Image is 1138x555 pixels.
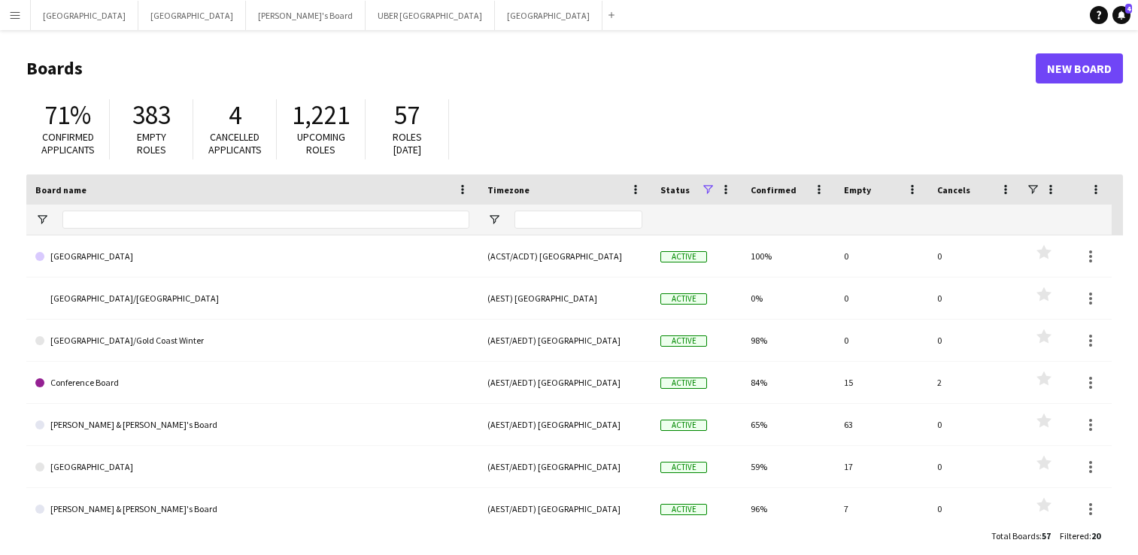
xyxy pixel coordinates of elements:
a: [PERSON_NAME] & [PERSON_NAME]'s Board [35,404,469,446]
button: [PERSON_NAME]'s Board [246,1,366,30]
span: Active [660,420,707,431]
a: [GEOGRAPHIC_DATA]/Gold Coast Winter [35,320,469,362]
div: (ACST/ACDT) [GEOGRAPHIC_DATA] [478,235,651,277]
input: Timezone Filter Input [514,211,642,229]
div: 0 [928,488,1021,529]
button: [GEOGRAPHIC_DATA] [31,1,138,30]
span: Board name [35,184,86,196]
button: Open Filter Menu [487,213,501,226]
span: Status [660,184,690,196]
div: (AEST/AEDT) [GEOGRAPHIC_DATA] [478,488,651,529]
div: : [1060,521,1100,550]
div: 0 [835,320,928,361]
div: 63 [835,404,928,445]
span: Cancels [937,184,970,196]
input: Board name Filter Input [62,211,469,229]
span: 57 [1042,530,1051,541]
a: [GEOGRAPHIC_DATA] [35,235,469,277]
div: 0 [928,404,1021,445]
div: 0 [928,235,1021,277]
button: Open Filter Menu [35,213,49,226]
div: 0 [928,320,1021,361]
span: 57 [394,99,420,132]
a: Conference Board [35,362,469,404]
span: Roles [DATE] [393,130,422,156]
div: (AEST/AEDT) [GEOGRAPHIC_DATA] [478,446,651,487]
div: 96% [742,488,835,529]
div: 98% [742,320,835,361]
a: [PERSON_NAME] & [PERSON_NAME]'s Board [35,488,469,530]
div: 15 [835,362,928,403]
span: Active [660,378,707,389]
div: 17 [835,446,928,487]
span: Total Boards [991,530,1039,541]
div: 7 [835,488,928,529]
span: Filtered [1060,530,1089,541]
span: Active [660,504,707,515]
div: 0% [742,277,835,319]
button: [GEOGRAPHIC_DATA] [495,1,602,30]
span: 20 [1091,530,1100,541]
button: [GEOGRAPHIC_DATA] [138,1,246,30]
div: 65% [742,404,835,445]
div: (AEST/AEDT) [GEOGRAPHIC_DATA] [478,320,651,361]
span: 383 [132,99,171,132]
span: Timezone [487,184,530,196]
div: (AEST/AEDT) [GEOGRAPHIC_DATA] [478,362,651,403]
span: Cancelled applicants [208,130,262,156]
div: (AEST) [GEOGRAPHIC_DATA] [478,277,651,319]
div: 0 [928,446,1021,487]
div: 100% [742,235,835,277]
div: 0 [835,235,928,277]
a: 4 [1112,6,1130,24]
span: Confirmed applicants [41,130,95,156]
a: New Board [1036,53,1123,83]
span: Confirmed [751,184,797,196]
span: Active [660,251,707,262]
h1: Boards [26,57,1036,80]
span: Empty roles [137,130,166,156]
div: : [991,521,1051,550]
span: Upcoming roles [297,130,345,156]
span: Active [660,462,707,473]
div: (AEST/AEDT) [GEOGRAPHIC_DATA] [478,404,651,445]
span: 4 [229,99,241,132]
a: [GEOGRAPHIC_DATA] [35,446,469,488]
span: 71% [44,99,91,132]
span: Empty [844,184,871,196]
div: 0 [928,277,1021,319]
div: 2 [928,362,1021,403]
div: 0 [835,277,928,319]
a: [GEOGRAPHIC_DATA]/[GEOGRAPHIC_DATA] [35,277,469,320]
span: 4 [1125,4,1132,14]
span: Active [660,335,707,347]
span: 1,221 [292,99,350,132]
div: 59% [742,446,835,487]
div: 84% [742,362,835,403]
button: UBER [GEOGRAPHIC_DATA] [366,1,495,30]
span: Active [660,293,707,305]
